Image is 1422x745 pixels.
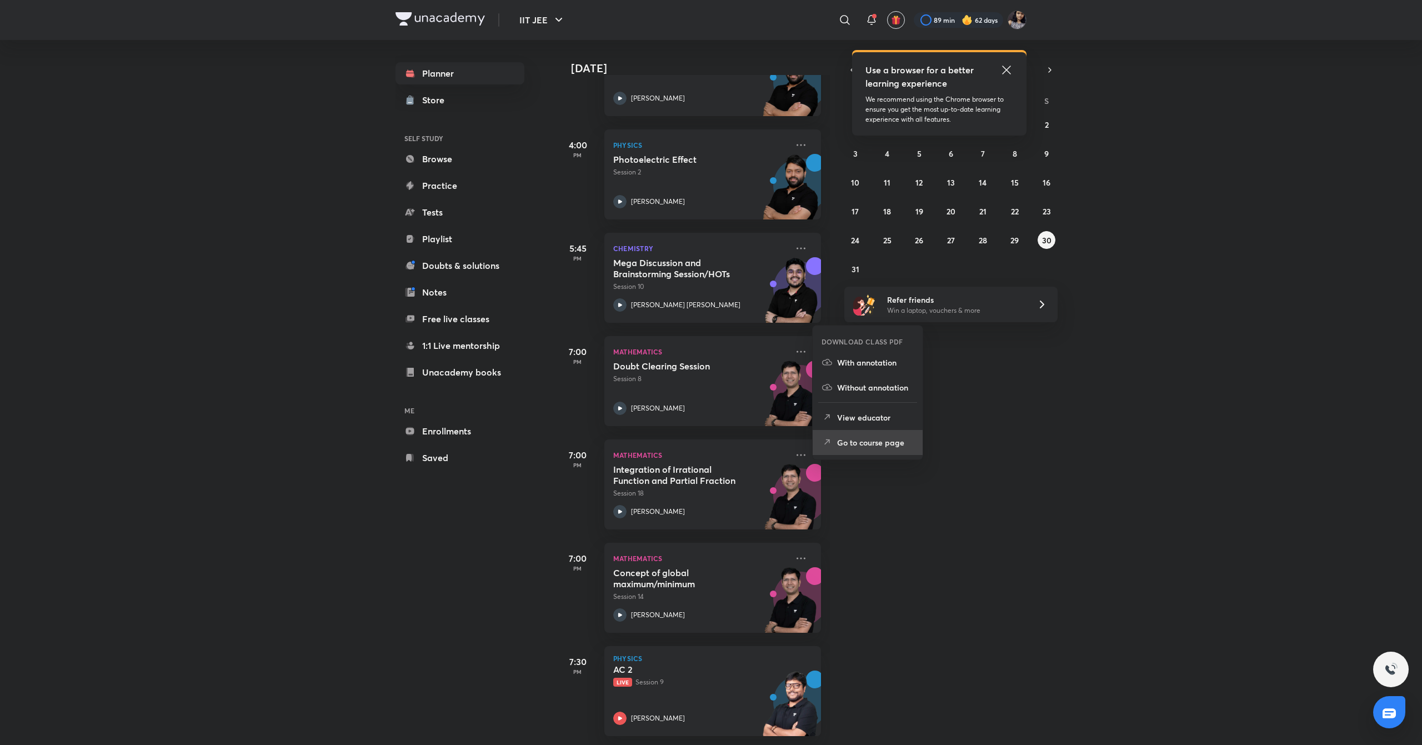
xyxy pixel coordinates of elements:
[760,154,821,231] img: unacademy
[613,678,632,687] span: Live
[395,228,524,250] a: Playlist
[395,281,524,303] a: Notes
[613,592,788,602] p: Session 14
[910,231,928,249] button: August 26, 2025
[613,282,788,292] p: Session 10
[631,403,685,413] p: [PERSON_NAME]
[887,306,1024,316] p: Win a laptop, vouchers & more
[847,260,864,278] button: August 31, 2025
[878,202,896,220] button: August 18, 2025
[613,242,788,255] p: Chemistry
[555,345,600,358] h5: 7:00
[891,15,901,25] img: avatar
[1038,231,1055,249] button: August 30, 2025
[760,361,821,437] img: unacademy
[1010,235,1019,246] abbr: August 29, 2025
[853,293,875,316] img: referral
[974,231,992,249] button: August 28, 2025
[949,148,953,159] abbr: August 6, 2025
[395,89,524,111] a: Store
[1038,116,1055,133] button: August 2, 2025
[865,63,976,90] h5: Use a browser for a better learning experience
[878,144,896,162] button: August 4, 2025
[974,202,992,220] button: August 21, 2025
[395,401,524,420] h6: ME
[1043,177,1050,188] abbr: August 16, 2025
[395,334,524,357] a: 1:1 Live mentorship
[851,177,859,188] abbr: August 10, 2025
[942,173,960,191] button: August 13, 2025
[1011,177,1019,188] abbr: August 15, 2025
[947,206,955,217] abbr: August 20, 2025
[613,464,752,486] h5: Integration of Irrational Function and Partial Fraction
[974,173,992,191] button: August 14, 2025
[852,264,859,274] abbr: August 31, 2025
[760,257,821,334] img: unacademy
[942,144,960,162] button: August 6, 2025
[395,308,524,330] a: Free live classes
[613,138,788,152] p: Physics
[837,437,914,448] p: Go to course page
[613,257,752,279] h5: Mega Discussion and Brainstorming Session/HOTs
[910,173,928,191] button: August 12, 2025
[571,62,832,75] h4: [DATE]
[760,464,821,541] img: unacademy
[883,235,892,246] abbr: August 25, 2025
[631,93,685,103] p: [PERSON_NAME]
[555,448,600,462] h5: 7:00
[631,197,685,207] p: [PERSON_NAME]
[513,9,572,31] button: IIT JEE
[878,231,896,249] button: August 25, 2025
[613,488,788,498] p: Session 18
[613,664,752,675] h5: AC 2
[853,148,858,159] abbr: August 3, 2025
[1013,148,1017,159] abbr: August 8, 2025
[885,148,889,159] abbr: August 4, 2025
[1011,206,1019,217] abbr: August 22, 2025
[942,202,960,220] button: August 20, 2025
[847,231,864,249] button: August 24, 2025
[947,177,955,188] abbr: August 13, 2025
[395,12,485,28] a: Company Logo
[1006,231,1024,249] button: August 29, 2025
[1038,202,1055,220] button: August 23, 2025
[979,235,987,246] abbr: August 28, 2025
[837,412,914,423] p: View educator
[613,345,788,358] p: Mathematics
[979,177,987,188] abbr: August 14, 2025
[1006,144,1024,162] button: August 8, 2025
[847,173,864,191] button: August 10, 2025
[974,144,992,162] button: August 7, 2025
[1044,148,1049,159] abbr: August 9, 2025
[979,206,987,217] abbr: August 21, 2025
[883,206,891,217] abbr: August 18, 2025
[1038,144,1055,162] button: August 9, 2025
[981,148,985,159] abbr: August 7, 2025
[613,677,788,687] p: Session 9
[555,552,600,565] h5: 7:00
[1006,173,1024,191] button: August 15, 2025
[1044,96,1049,106] abbr: Saturday
[395,62,524,84] a: Planner
[555,152,600,158] p: PM
[884,177,890,188] abbr: August 11, 2025
[1008,11,1027,29] img: Rakhi Sharma
[915,206,923,217] abbr: August 19, 2025
[760,567,821,644] img: unacademy
[942,231,960,249] button: August 27, 2025
[887,294,1024,306] h6: Refer friends
[910,144,928,162] button: August 5, 2025
[1006,202,1024,220] button: August 22, 2025
[631,713,685,723] p: [PERSON_NAME]
[555,358,600,365] p: PM
[613,448,788,462] p: Mathematics
[822,337,903,347] h6: DOWNLOAD CLASS PDF
[422,93,451,107] div: Store
[1042,235,1052,246] abbr: August 30, 2025
[1384,663,1398,676] img: ttu
[395,201,524,223] a: Tests
[947,235,955,246] abbr: August 27, 2025
[1045,119,1049,130] abbr: August 2, 2025
[847,144,864,162] button: August 3, 2025
[760,51,821,127] img: unacademy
